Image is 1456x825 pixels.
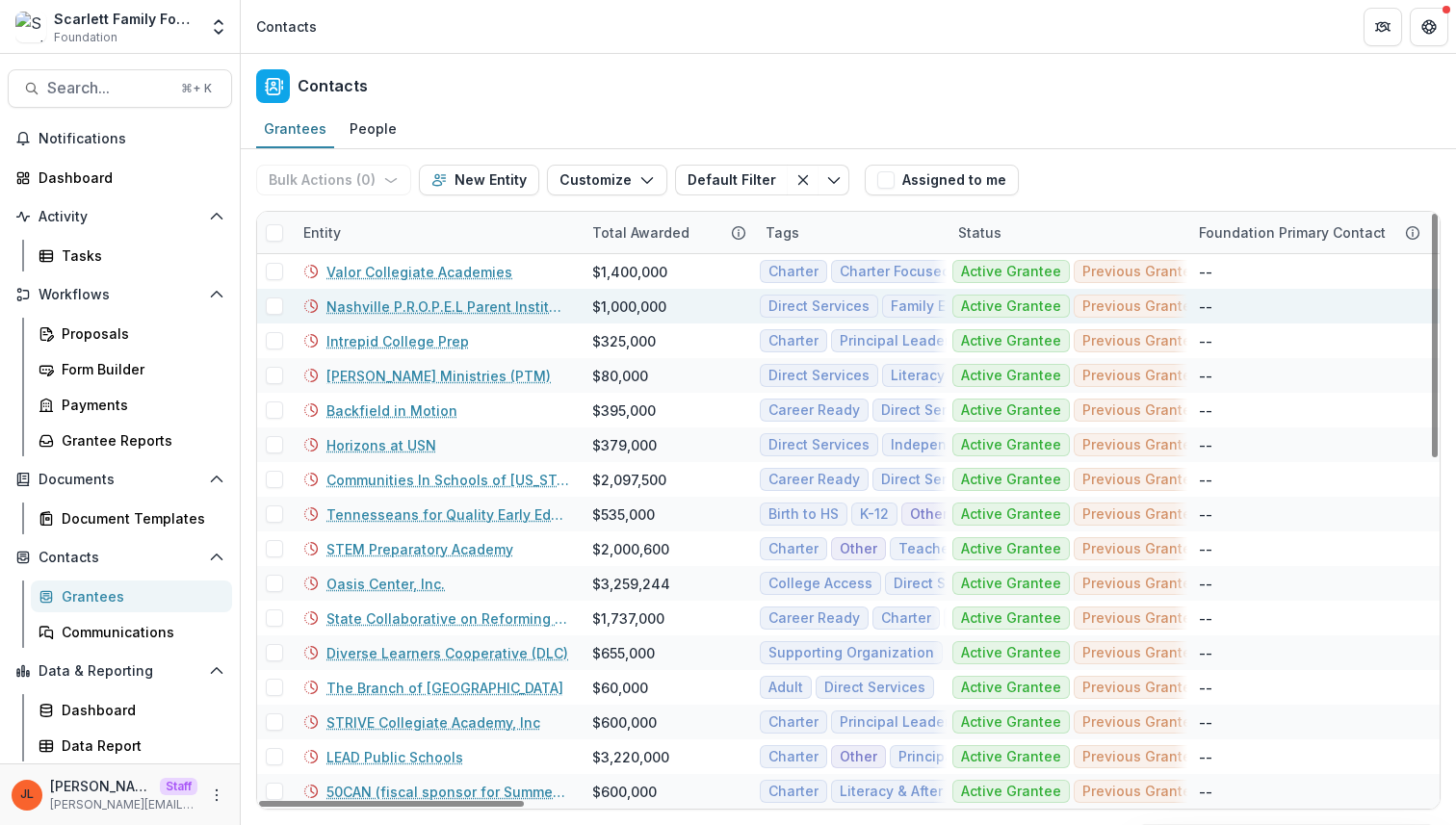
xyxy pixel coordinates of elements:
[592,296,666,317] div: $1,000,000
[1199,435,1212,455] div: --
[1199,643,1212,663] div: --
[31,353,232,385] a: Form Builder
[824,680,925,696] span: Direct Services
[1082,437,1200,453] span: Previous Grantee
[1082,368,1200,384] span: Previous Grantee
[1410,8,1448,46] button: Get Help
[326,539,513,559] a: STEM Preparatory Academy
[592,712,657,733] div: $600,000
[1082,541,1200,557] span: Previous Grantee
[592,435,657,455] div: $379,000
[754,212,947,253] div: Tags
[342,111,404,148] a: People
[31,318,232,349] a: Proposals
[961,368,1061,384] span: Active Grantee
[1199,366,1212,386] div: --
[768,541,819,557] span: Charter
[592,504,655,525] div: $535,000
[326,470,569,490] a: Communities In Schools of [US_STATE]
[891,298,1023,315] span: Family Engagement
[50,796,197,813] p: [PERSON_NAME][EMAIL_ADDRESS][DOMAIN_NAME]
[326,608,569,629] a: State Collaborative on Reforming Education (SCORE)
[961,541,1061,557] span: Active Grantee
[768,784,819,800] span: Charter
[961,298,1061,315] span: Active Grantee
[768,402,860,419] span: Career Ready
[819,165,849,195] button: Toggle menu
[342,115,404,142] div: People
[840,264,950,280] span: Charter Focused
[256,165,411,195] button: Bulk Actions (0)
[1082,506,1200,523] span: Previous Grantee
[881,610,931,627] span: Charter
[39,472,201,488] span: Documents
[910,506,948,523] span: Other
[62,359,217,379] div: Form Builder
[160,778,197,795] p: Staff
[39,168,217,188] div: Dashboard
[592,400,656,421] div: $395,000
[768,368,870,384] span: Direct Services
[292,222,352,243] div: Entity
[961,333,1061,349] span: Active Grantee
[39,287,201,303] span: Workflows
[961,506,1061,523] span: Active Grantee
[62,700,217,720] div: Dashboard
[326,504,569,525] a: Tennesseans for Quality Early Education (TQEE)
[1082,333,1200,349] span: Previous Grantee
[1082,714,1200,731] span: Previous Grantee
[961,714,1061,731] span: Active Grantee
[961,784,1061,800] span: Active Grantee
[768,680,803,696] span: Adult
[326,296,569,317] a: Nashville P.R.O.P.E.L Parent Institute, INC.
[8,279,232,310] button: Open Workflows
[592,643,655,663] div: $655,000
[1199,574,1212,594] div: --
[256,111,334,148] a: Grantees
[292,212,581,253] div: Entity
[31,240,232,271] a: Tasks
[1364,8,1402,46] button: Partners
[1199,678,1212,698] div: --
[298,77,368,95] h2: Contacts
[840,333,978,349] span: Principal Leadership
[1199,747,1212,767] div: --
[768,645,934,661] span: Supporting Organization
[1187,212,1428,253] div: Foundation Primary Contact
[31,425,232,456] a: Grantee Reports
[54,29,117,46] span: Foundation
[31,389,232,421] a: Payments
[788,165,819,195] button: Clear filter
[1082,645,1200,661] span: Previous Grantee
[205,8,232,46] button: Open entity switcher
[326,712,540,733] a: STRIVE Collegiate Academy, Inc
[961,264,1061,280] span: Active Grantee
[1199,504,1212,525] div: --
[768,472,860,488] span: Career Ready
[205,784,228,807] button: More
[326,366,551,386] a: [PERSON_NAME] Ministries (PTM)
[15,12,46,42] img: Scarlett Family Foundation
[592,470,666,490] div: $2,097,500
[1082,749,1200,765] span: Previous Grantee
[1199,296,1212,317] div: --
[961,680,1061,696] span: Active Grantee
[8,162,232,193] a: Dashboard
[62,735,217,756] div: Data Report
[31,730,232,761] a: Data Report
[547,165,667,195] button: Customize
[768,610,860,627] span: Career Ready
[881,472,982,488] span: Direct Services
[592,539,669,559] div: $2,000,600
[1199,400,1212,421] div: --
[177,78,216,99] div: ⌘ + K
[1082,576,1200,592] span: Previous Grantee
[840,541,877,557] span: Other
[39,131,224,147] span: Notifications
[20,788,34,801] div: Jeanne Locker
[31,694,232,726] a: Dashboard
[256,115,334,142] div: Grantees
[894,576,995,592] span: Direct Services
[39,550,201,566] span: Contacts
